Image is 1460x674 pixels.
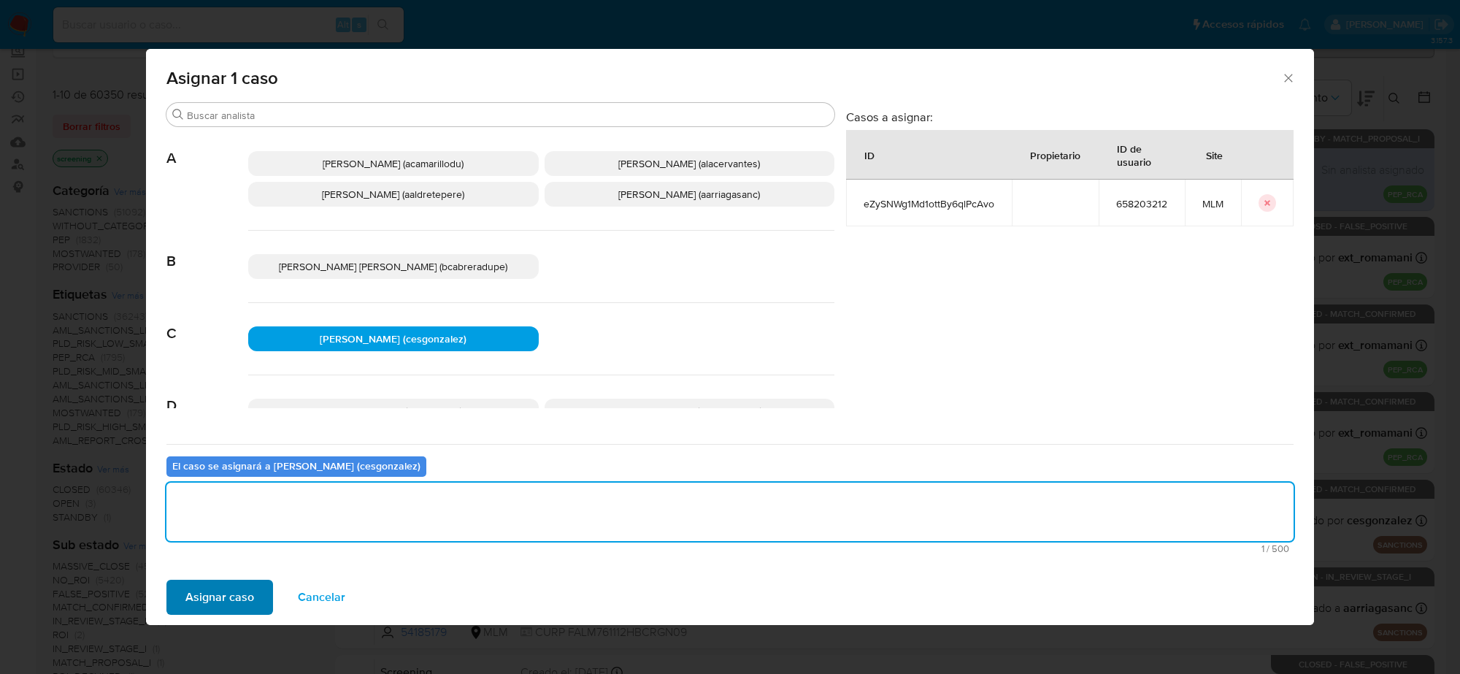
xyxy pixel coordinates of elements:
div: assign-modal [146,49,1314,625]
span: D [166,375,248,415]
b: El caso se asignará a [PERSON_NAME] (cesgonzalez) [172,459,420,473]
span: [PERSON_NAME] (aarriagasanc) [618,187,760,202]
span: [PERSON_NAME] (dgoicochea) [325,404,462,418]
span: Máximo 500 caracteres [171,544,1289,554]
span: Asignar 1 caso [166,69,1281,87]
div: ID de usuario [1099,131,1184,179]
div: [PERSON_NAME] (aarriagasanc) [545,182,835,207]
button: Cancelar [279,580,364,615]
div: Propietario [1013,137,1098,172]
div: [PERSON_NAME] (acamarillodu) [248,151,539,176]
span: Cancelar [298,581,345,613]
button: Cerrar ventana [1281,71,1294,84]
span: A [166,128,248,167]
div: [PERSON_NAME] (alacervantes) [545,151,835,176]
span: [PERSON_NAME] (acamarillodu) [323,156,464,171]
span: C [166,303,248,342]
span: [PERSON_NAME] (aaldretepere) [322,187,464,202]
div: [PERSON_NAME] (aaldretepere) [248,182,539,207]
div: [PERSON_NAME] (cesgonzalez) [248,326,539,351]
span: B [166,231,248,270]
div: [PERSON_NAME] [PERSON_NAME] (bcabreradupe) [248,254,539,279]
span: [PERSON_NAME] (alacervantes) [618,156,760,171]
span: [PERSON_NAME] [PERSON_NAME] (bcabreradupe) [279,259,507,274]
button: Buscar [172,109,184,120]
span: Asignar caso [185,581,254,613]
span: eZySNWg1Md1ottBy6qlPcAvo [864,197,994,210]
span: 658203212 [1116,197,1167,210]
span: [PERSON_NAME] (cesgonzalez) [320,332,466,346]
div: [PERSON_NAME] (dgoicochea) [248,399,539,424]
button: Asignar caso [166,580,273,615]
input: Buscar analista [187,109,829,122]
h3: Casos a asignar: [846,110,1294,124]
div: ID [847,137,892,172]
span: MLM [1202,197,1223,210]
div: [PERSON_NAME] (dlagunesrodr) [545,399,835,424]
div: Site [1188,137,1240,172]
button: icon-button [1259,194,1276,212]
span: [PERSON_NAME] (dlagunesrodr) [617,404,762,418]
